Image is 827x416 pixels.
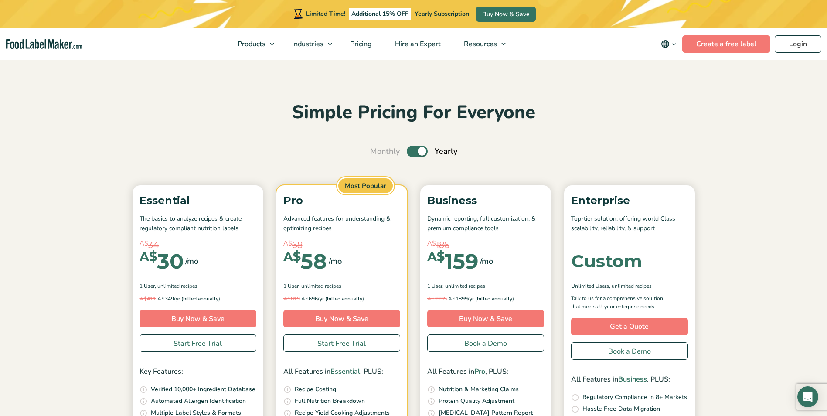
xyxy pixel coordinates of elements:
span: , Unlimited Recipes [299,282,341,290]
span: A$ [157,295,165,302]
span: A$ [301,295,309,302]
p: Automated Allergen Identification [151,396,246,406]
a: Start Free Trial [283,334,400,352]
p: Hassle Free Data Migration [582,404,660,414]
p: Key Features: [140,366,256,378]
p: Pro [283,192,400,209]
span: , Unlimited Recipes [609,282,652,290]
p: Protein Quality Adjustment [439,396,514,406]
p: 349/yr (billed annually) [140,294,256,303]
span: Pricing [347,39,373,49]
span: Unlimited Users [571,282,609,290]
p: Full Nutrition Breakdown [295,396,365,406]
p: Advanced features for understanding & optimizing recipes [283,214,400,234]
span: 68 [292,239,303,252]
span: Additional 15% OFF [349,8,411,20]
span: A$ [427,295,435,302]
div: Custom [571,252,642,270]
span: Resources [461,39,498,49]
del: 2235 [427,295,447,302]
p: Talk to us for a comprehensive solution that meets all your enterprise needs [571,294,671,311]
span: Most Popular [337,177,394,195]
span: 1 User [427,282,442,290]
span: Hire an Expert [392,39,442,49]
span: A$ [283,239,292,249]
p: Verified 10,000+ Ingredient Database [151,385,255,394]
a: Buy Now & Save [283,310,400,327]
span: A$ [140,239,148,249]
a: Products [226,28,279,60]
span: Limited Time! [306,10,345,18]
span: A$ [283,251,301,263]
a: Buy Now & Save [476,7,536,22]
span: 186 [436,239,449,252]
span: 1 User [283,282,299,290]
p: All Features in , PLUS: [571,374,688,385]
a: Buy Now & Save [140,310,256,327]
div: 58 [283,251,327,272]
span: A$ [140,295,147,302]
a: Get a Quote [571,318,688,335]
span: /mo [480,255,493,267]
span: Yearly [435,146,457,157]
del: 819 [283,295,300,302]
span: Yearly Subscription [415,10,469,18]
a: Book a Demo [427,334,544,352]
p: Top-tier solution, offering world Class scalability, reliability, & support [571,214,688,234]
span: Business [618,375,647,384]
span: , Unlimited Recipes [442,282,485,290]
div: 30 [140,251,184,272]
p: The basics to analyze recipes & create regulatory compliant nutrition labels [140,214,256,234]
span: A$ [427,251,445,263]
a: Pricing [339,28,381,60]
a: Start Free Trial [140,334,256,352]
p: Enterprise [571,192,688,209]
span: /mo [185,255,198,267]
a: Book a Demo [571,342,688,360]
span: /mo [329,255,342,267]
p: Nutrition & Marketing Claims [439,385,519,394]
p: 1899/yr (billed annually) [427,294,544,303]
span: A$ [427,239,436,249]
span: Pro [474,367,485,376]
p: Regulatory Compliance in 8+ Markets [582,392,687,402]
span: 1 User [140,282,155,290]
div: 159 [427,251,478,272]
span: A$ [140,251,157,263]
h2: Simple Pricing For Everyone [128,101,699,125]
span: 34 [148,239,159,252]
label: Toggle [407,146,428,157]
a: Industries [281,28,337,60]
p: All Features in , PLUS: [283,366,400,378]
a: Resources [453,28,510,60]
del: 411 [140,295,156,302]
p: All Features in , PLUS: [427,366,544,378]
span: , Unlimited Recipes [155,282,197,290]
span: A$ [283,295,291,302]
a: Buy Now & Save [427,310,544,327]
span: Monthly [370,146,400,157]
p: 696/yr (billed annually) [283,294,400,303]
a: Create a free label [682,35,770,53]
div: Open Intercom Messenger [797,386,818,407]
span: Products [235,39,266,49]
p: Dynamic reporting, full customization, & premium compliance tools [427,214,544,234]
a: Hire an Expert [384,28,450,60]
span: Essential [330,367,360,376]
a: Login [775,35,821,53]
p: Essential [140,192,256,209]
span: Industries [289,39,324,49]
p: Business [427,192,544,209]
p: Recipe Costing [295,385,336,394]
span: A$ [448,295,456,302]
